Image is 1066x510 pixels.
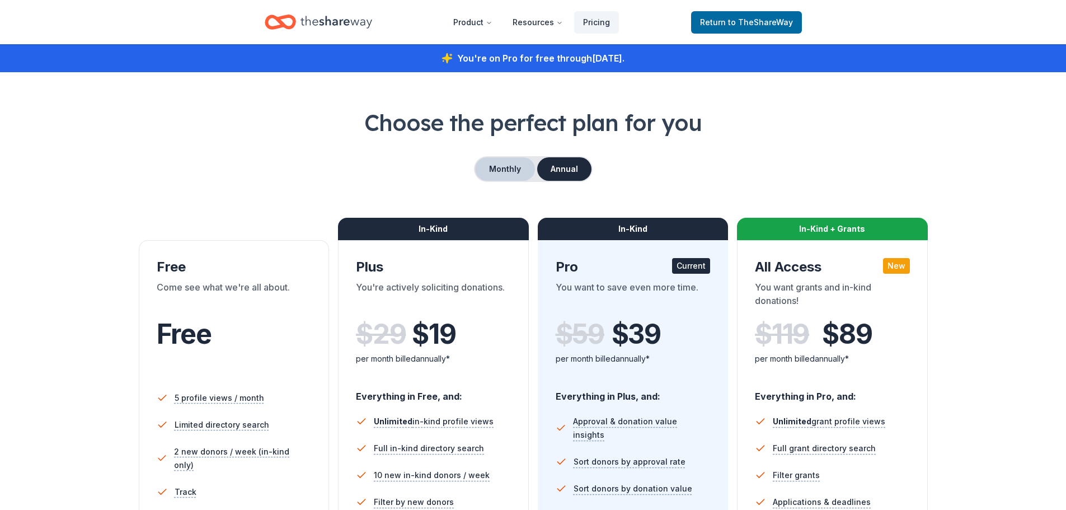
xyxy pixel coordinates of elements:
div: Everything in Free, and: [356,380,511,404]
div: You want to save even more time. [556,280,711,312]
button: Resources [504,11,572,34]
div: Everything in Pro, and: [755,380,910,404]
span: Free [157,317,212,350]
h1: Choose the perfect plan for you [45,107,1021,138]
div: Free [157,258,312,276]
div: Come see what we're all about. [157,280,312,312]
span: Full in-kind directory search [374,442,484,455]
div: All Access [755,258,910,276]
span: 5 profile views / month [175,391,264,405]
span: Filter grants [773,469,820,482]
span: Sort donors by donation value [574,482,692,495]
div: In-Kind [338,218,529,240]
div: In-Kind [538,218,729,240]
div: Everything in Plus, and: [556,380,711,404]
span: 10 new in-kind donors / week [374,469,490,482]
span: 2 new donors / week (in-kind only) [174,445,311,472]
span: Unlimited [773,417,811,426]
span: Unlimited [374,417,412,426]
div: Plus [356,258,511,276]
span: $ 89 [822,319,872,350]
span: grant profile views [773,417,885,426]
span: Track [175,485,196,499]
div: You want grants and in-kind donations! [755,280,910,312]
span: $ 19 [412,319,455,350]
span: to TheShareWay [728,17,793,27]
div: Pro [556,258,711,276]
span: Limited directory search [175,418,269,432]
span: Full grant directory search [773,442,876,455]
a: Returnto TheShareWay [691,11,802,34]
a: Home [265,9,372,35]
span: in-kind profile views [374,417,494,426]
div: per month billed annually* [755,352,910,366]
div: per month billed annually* [356,352,511,366]
span: Filter by new donors [374,495,454,509]
button: Annual [537,157,591,181]
a: Pricing [574,11,619,34]
span: $ 39 [612,319,661,350]
nav: Main [444,9,619,35]
span: Approval & donation value insights [573,415,710,442]
div: You're actively soliciting donations. [356,280,511,312]
span: Return [700,16,793,29]
span: Applications & deadlines [773,495,871,509]
span: Sort donors by approval rate [574,455,685,469]
div: In-Kind + Grants [737,218,928,240]
div: Current [672,258,710,274]
button: Product [444,11,501,34]
button: Monthly [475,157,535,181]
div: per month billed annually* [556,352,711,366]
div: New [883,258,910,274]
